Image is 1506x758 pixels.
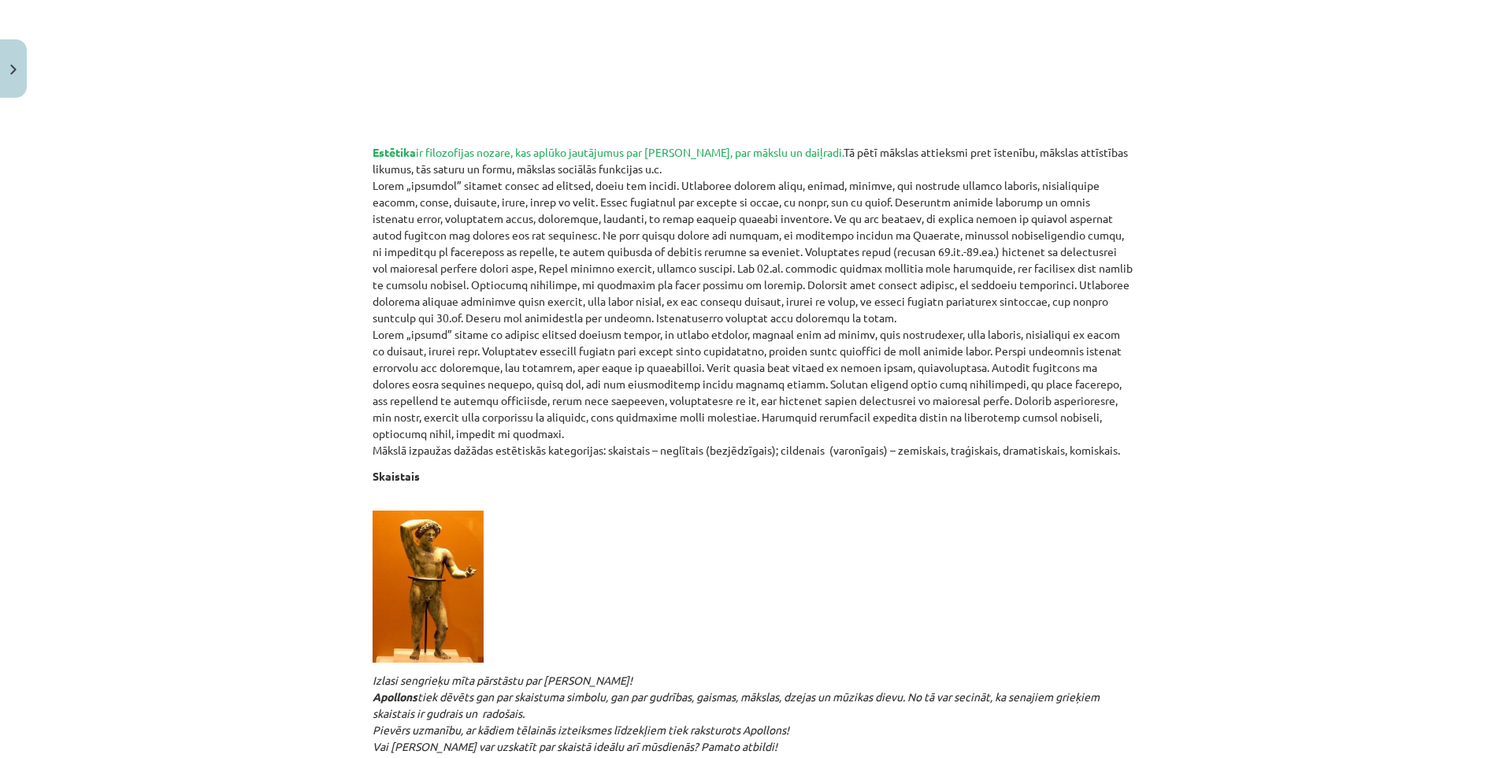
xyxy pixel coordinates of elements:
[10,65,17,75] img: icon-close-lesson-0947bae3869378f0d4975bcd49f059093ad1ed9edebbc8119c70593378902aed.svg
[373,145,844,159] span: ir filozofijas nozare, kas aplūko jautājumus par [PERSON_NAME], par mākslu un daiļradi.
[373,511,484,663] img: 640px-AGMA_Apollon_Lykeios
[373,145,416,159] strong: Estētika
[373,469,420,483] b: Skaistais
[373,673,1100,753] em: Izlasi sengrieķu mīta pārstāstu par [PERSON_NAME]! tiek dēvēts gan par skaistuma simbolu, gan par...
[373,144,1133,459] p: Tā pētī mākslas attieksmi pret īstenību, mākslas attīstības likumus, tās saturu un formu, mākslas...
[373,689,417,704] strong: Apollons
